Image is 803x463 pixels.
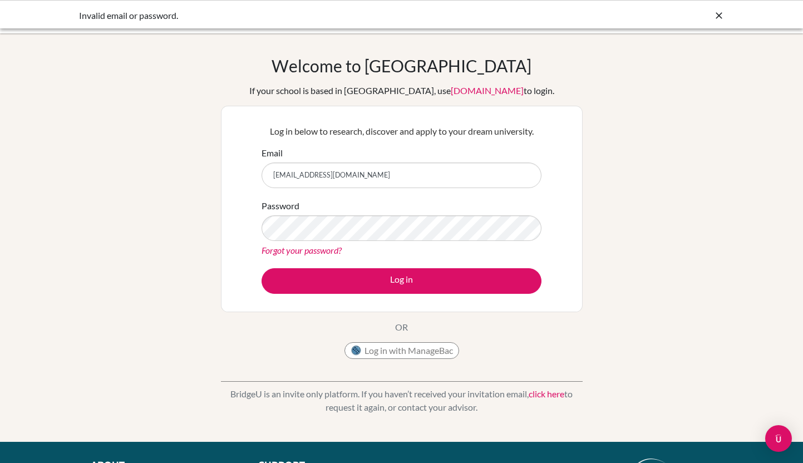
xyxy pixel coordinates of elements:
[262,199,299,213] label: Password
[262,146,283,160] label: Email
[79,9,558,22] div: Invalid email or password.
[221,387,583,414] p: BridgeU is an invite only platform. If you haven’t received your invitation email, to request it ...
[765,425,792,452] div: Open Intercom Messenger
[262,268,541,294] button: Log in
[262,245,342,255] a: Forgot your password?
[395,321,408,334] p: OR
[451,85,524,96] a: [DOMAIN_NAME]
[249,84,554,97] div: If your school is based in [GEOGRAPHIC_DATA], use to login.
[529,388,564,399] a: click here
[344,342,459,359] button: Log in with ManageBac
[262,125,541,138] p: Log in below to research, discover and apply to your dream university.
[272,56,531,76] h1: Welcome to [GEOGRAPHIC_DATA]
